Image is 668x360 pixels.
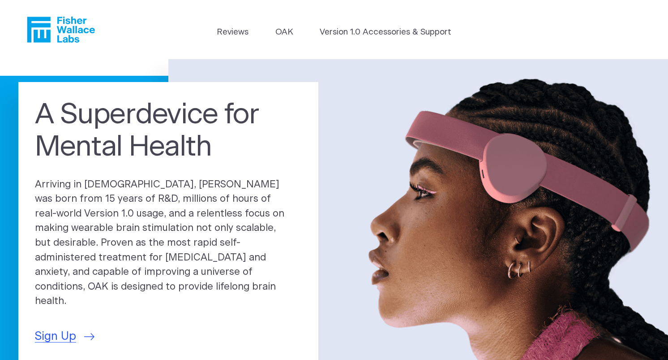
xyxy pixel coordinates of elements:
[35,178,302,309] p: Arriving in [DEMOGRAPHIC_DATA], [PERSON_NAME] was born from 15 years of R&D, millions of hours of...
[27,17,95,43] a: Fisher Wallace
[275,26,293,39] a: OAK
[35,99,302,164] h1: A Superdevice for Mental Health
[35,328,95,345] a: Sign Up
[217,26,248,39] a: Reviews
[35,328,76,345] span: Sign Up
[320,26,451,39] a: Version 1.0 Accessories & Support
